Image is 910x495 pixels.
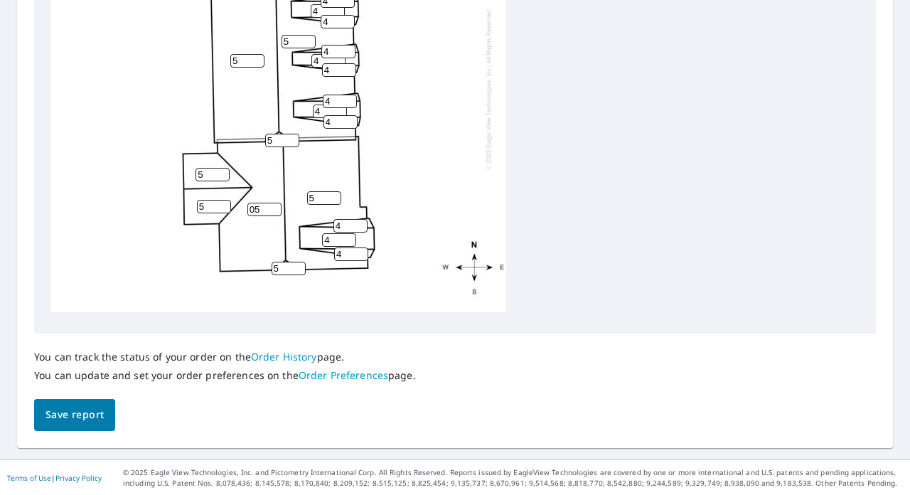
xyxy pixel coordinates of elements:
p: © 2025 Eagle View Technologies, Inc. and Pictometry International Corp. All Rights Reserved. Repo... [123,467,903,489]
span: Save report [45,406,104,424]
a: Terms of Use [7,473,51,483]
a: Privacy Policy [55,473,102,483]
p: You can track the status of your order on the page. [34,351,416,363]
button: Save report [34,399,115,431]
a: Order History [251,350,317,363]
p: You can update and set your order preferences on the page. [34,369,416,382]
a: Order Preferences [299,368,388,382]
p: | [7,474,102,482]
